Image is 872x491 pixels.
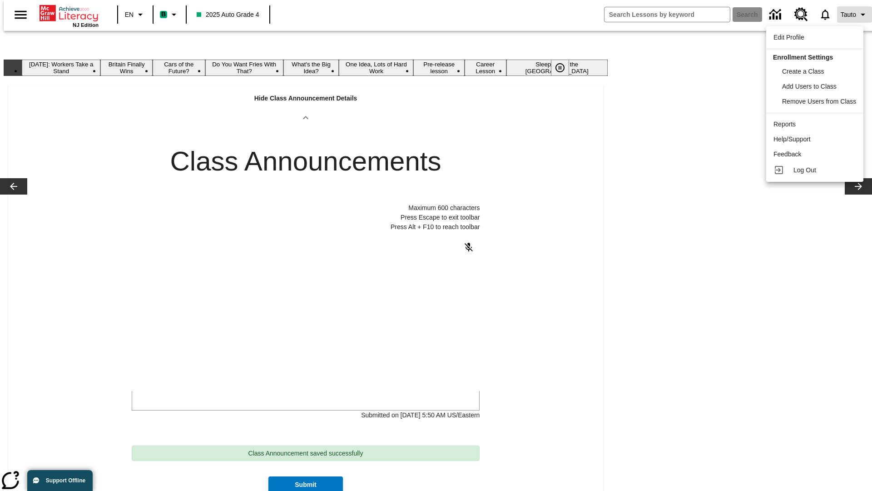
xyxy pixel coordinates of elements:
span: Feedback [773,150,801,158]
span: Add Users to Class [782,83,837,90]
p: Class Announcements at [DATE] 3:20:10 PM [4,7,133,24]
body: Maximum 600 characters Press Escape to exit toolbar Press Alt + F10 to reach toolbar [4,7,133,24]
span: Enrollment Settings [773,54,833,61]
span: Log Out [793,166,816,174]
span: Edit Profile [773,34,804,41]
span: Help/Support [773,135,811,143]
span: Create a Class [782,68,824,75]
span: Remove Users from Class [782,98,856,105]
span: Reports [773,120,796,128]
